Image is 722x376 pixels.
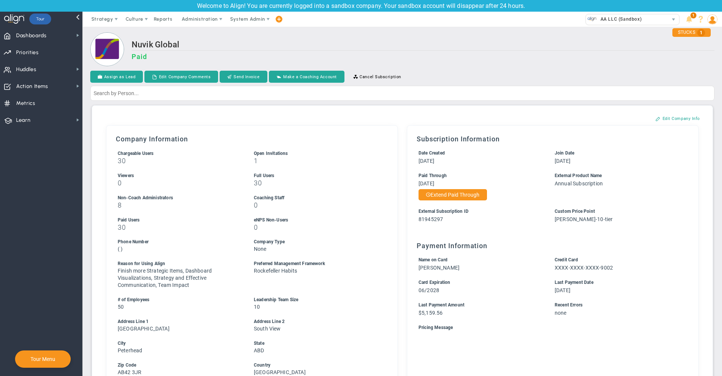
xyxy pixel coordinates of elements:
button: Tour Menu [28,356,58,362]
span: Rockefeller Habits [254,268,297,274]
button: Send Invoice [220,71,267,83]
img: 33488.Company.photo [587,14,597,24]
div: Preferred Management Framework [254,260,376,267]
div: Date Created [419,150,541,157]
div: Custom Price Point [555,208,677,215]
h3: Subscription Information [417,135,689,143]
h3: 30 [118,224,240,231]
button: Make a Coaching Account [269,71,344,83]
div: External Product Name [555,172,677,179]
span: [DATE] [555,158,570,164]
h3: 8 [118,202,240,209]
span: Non-Coach Administrators [118,195,173,200]
span: System Admin [230,16,265,22]
span: Annual Subscription [555,180,603,186]
span: 1 [697,29,705,36]
div: Country [254,362,376,369]
span: AA LLC (Sandbox) [597,14,642,24]
input: Search by Person... [90,86,714,101]
span: Huddles [16,62,36,77]
span: [GEOGRAPHIC_DATA] [254,369,306,375]
div: External Subscription ID [419,208,541,215]
div: State [254,340,376,347]
h3: 1 [254,157,376,164]
div: Last Payment Date [555,279,677,286]
span: 06/2028 [419,287,439,293]
span: 1 [690,12,696,18]
label: Includes Users + Open Invitations, excludes Coaching Staff [118,150,154,156]
h3: Paid [132,53,714,61]
span: Dashboards [16,28,47,44]
div: Pricing Message [419,324,677,331]
span: eNPS Non-Users [254,217,288,223]
li: Help & Frequently Asked Questions (FAQ) [695,12,707,27]
img: Loading... [90,32,124,66]
span: Coaching Staff [254,195,284,200]
span: 10 [254,304,260,310]
span: None [254,246,267,252]
div: Reason for Using Align [118,260,240,267]
span: [GEOGRAPHIC_DATA] [118,326,170,332]
div: Recent Errors [555,302,677,309]
span: Finish more Strategic Items, Dashboard Visualizations, Strategy and Effective Communication, Team... [118,268,212,288]
h3: 0 [118,179,240,186]
div: Address Line 2 [254,318,376,325]
span: $5,159.56 [419,310,443,316]
h3: 30 [254,179,376,186]
span: select [668,14,679,25]
span: Administration [182,16,217,22]
div: Credit Card [555,256,677,264]
span: Chargeable Users [118,151,154,156]
span: Peterhead [118,347,142,353]
div: Name on Card [419,256,541,264]
div: Company Type [254,238,376,246]
span: Metrics [16,96,35,111]
li: Announcements [683,12,695,27]
span: Reports [150,12,176,27]
div: Leadership Team Size [254,296,376,303]
div: Zip Code [118,362,240,369]
span: Culture [126,16,143,22]
h3: Payment Information [417,242,689,250]
h3: Company Information [116,135,388,143]
div: # of Employees [118,296,240,303]
span: Paid Users [118,217,140,223]
button: Cancel Subscription [346,71,409,83]
span: AB42 3JR [118,369,141,375]
h2: Nuvik Global [132,40,714,51]
span: Learn [16,112,30,128]
span: [PERSON_NAME] [419,265,460,271]
span: Strategy [91,16,113,22]
span: Open Invitations [254,151,288,156]
div: City [118,340,240,347]
button: Extend Paid Through [419,189,487,200]
span: [PERSON_NAME]-10-tier [555,216,613,222]
span: Viewers [118,173,134,178]
span: Action Items [16,79,48,94]
h3: 0 [254,202,376,209]
span: [DATE] [419,180,434,186]
span: 81945297 [419,216,443,222]
button: Edit Company Comments [144,71,218,83]
span: South View [254,326,281,332]
span: XXXX-XXXX-XXXX-9002 [555,265,613,271]
div: Address Line 1 [118,318,240,325]
span: ABD [254,347,264,353]
span: ) [121,246,123,252]
div: Join Date [555,150,677,157]
h3: 30 [118,157,240,164]
div: STUCKS [672,28,711,37]
span: [DATE] [555,287,570,293]
img: 48978.Person.photo [707,14,717,24]
div: Paid Through [419,172,541,179]
span: Priorities [16,45,39,61]
div: Last Payment Amount [419,302,541,309]
div: Card Expiration [419,279,541,286]
span: none [555,310,567,316]
button: Edit Company Info [648,112,707,124]
span: [DATE] [419,158,434,164]
h3: 0 [254,224,376,231]
button: Assign as Lead [90,71,143,83]
span: Full Users [254,173,275,178]
span: 50 [118,304,124,310]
